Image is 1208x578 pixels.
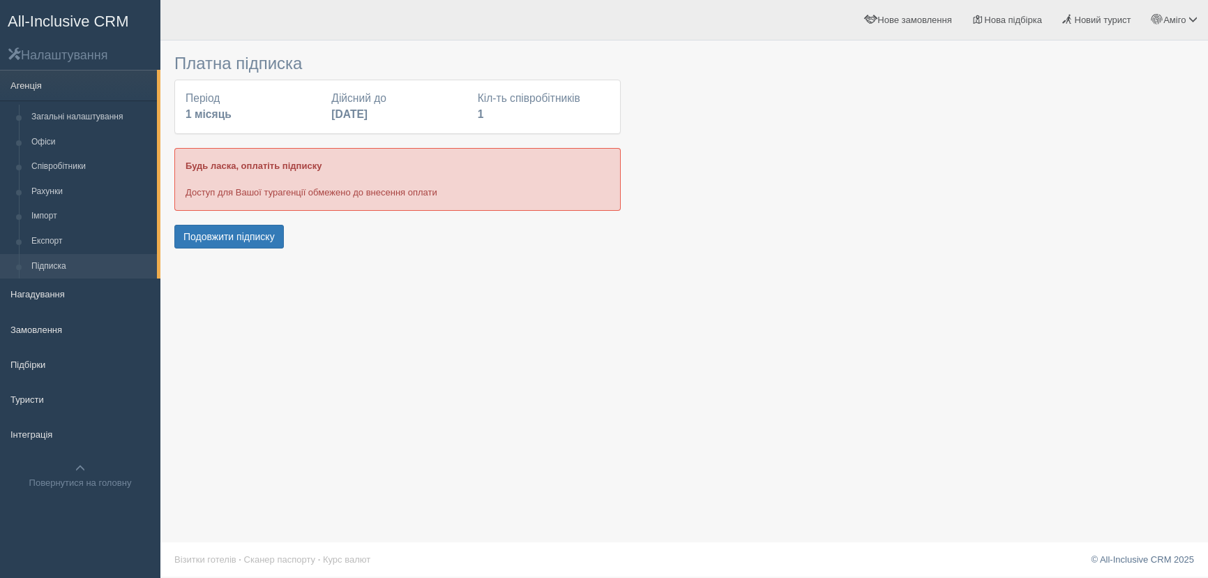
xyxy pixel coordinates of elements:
[324,91,470,123] div: Дійсний до
[877,15,951,25] span: Нове замовлення
[244,554,315,565] a: Сканер паспорту
[174,54,621,73] h3: Платна підписка
[25,154,157,179] a: Співробітники
[984,15,1042,25] span: Нова підбірка
[1091,554,1194,565] a: © All-Inclusive CRM 2025
[186,161,322,171] b: Будь ласка, оплатіть підписку
[174,554,236,565] a: Візитки готелів
[25,254,157,279] a: Підписка
[174,225,284,249] button: Подовжити підписку
[25,229,157,254] a: Експорт
[1163,15,1186,25] span: Аміго
[331,108,368,120] b: [DATE]
[239,554,241,565] span: ·
[25,130,157,155] a: Офіси
[471,91,617,123] div: Кіл-ть співробітників
[1,1,160,39] a: All-Inclusive CRM
[1075,15,1131,25] span: Новий турист
[179,91,324,123] div: Період
[186,108,232,120] b: 1 місяць
[318,554,321,565] span: ·
[25,204,157,229] a: Імпорт
[323,554,370,565] a: Курс валют
[8,13,129,30] span: All-Inclusive CRM
[25,179,157,205] a: Рахунки
[25,105,157,130] a: Загальні налаштування
[174,148,621,210] div: Доступ для Вашої турагенції обмежено до внесення оплати
[478,108,484,120] b: 1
